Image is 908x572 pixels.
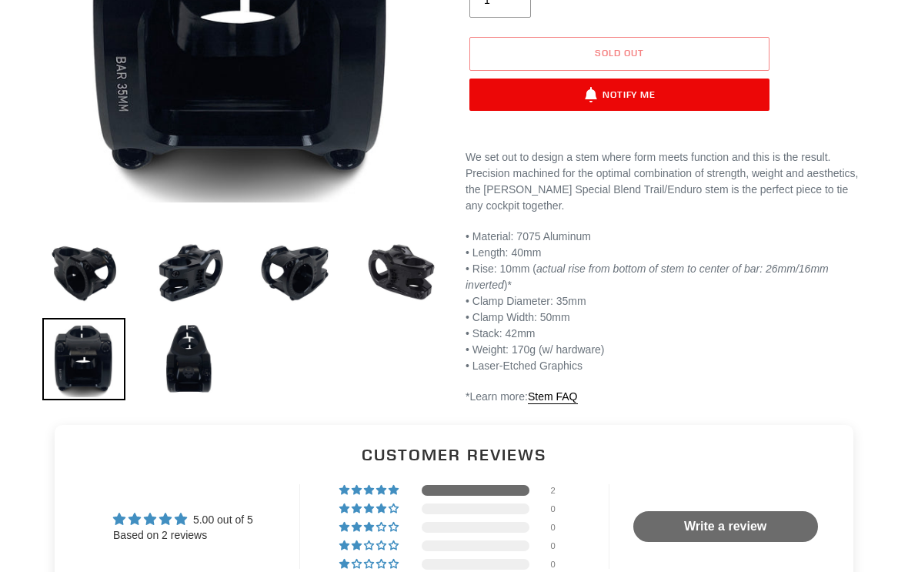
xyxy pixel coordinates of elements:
div: 2 [551,485,569,496]
img: Load image into Gallery viewer, Canfield Special Blend Trail/Enduro MTB Stem [360,230,443,313]
em: actual rise from bottom of stem to center of bar: 26mm/16mm inverted [466,263,829,291]
h2: Customer Reviews [67,443,841,466]
img: Load image into Gallery viewer, Canfield Special Blend Trail/Enduro MTB Stem [42,318,125,401]
div: 100% (2) reviews with 5 star rating [339,485,401,496]
span: 5.00 out of 5 [193,513,253,526]
div: Average rating is 5.00 stars [113,510,253,528]
p: We set out to design a stem where form meets function and this is the result. Precision machined ... [466,149,866,214]
img: Load image into Gallery viewer, Canfield Special Blend Trail/Enduro MTB Stem [149,318,232,401]
img: Load image into Gallery viewer, Canfield Special Blend Trail/Enduro MTB Stem [149,230,232,313]
button: Sold out [469,37,769,71]
a: Write a review [633,511,818,542]
img: Load image into Gallery viewer, Canfield Special Blend Trail/Enduro MTB Stem [254,230,337,313]
p: • Material: 7075 Aluminum • Length: 40mm • Rise: 10mm ( )* • Clamp Diameter: 35mm • Clamp Width: ... [466,229,866,374]
button: Notify Me [469,79,769,111]
span: *Learn more: [466,390,528,403]
a: Stem FAQ [528,390,578,404]
div: Based on 2 reviews [113,528,253,544]
span: Sold out [595,47,644,59]
img: Load image into Gallery viewer, Canfield Special Blend Trail/Enduro MTB Stem [42,230,125,313]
